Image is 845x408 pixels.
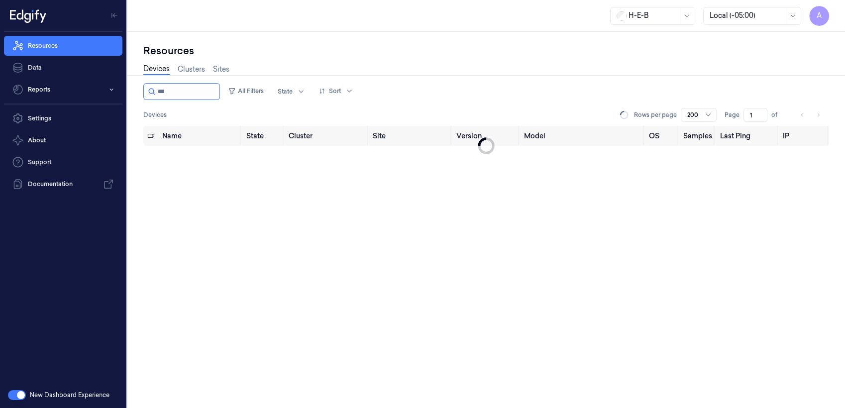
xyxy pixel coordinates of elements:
button: All Filters [224,83,268,99]
a: Documentation [4,174,122,194]
a: Devices [143,64,170,75]
span: Page [725,110,739,119]
th: Cluster [285,126,369,146]
p: Rows per page [634,110,677,119]
th: Last Ping [716,126,779,146]
a: Clusters [178,64,205,75]
th: IP [779,126,829,146]
button: Toggle Navigation [106,7,122,23]
th: Name [158,126,242,146]
a: Support [4,152,122,172]
a: Resources [4,36,122,56]
span: Devices [143,110,167,119]
th: OS [645,126,679,146]
a: Sites [213,64,229,75]
nav: pagination [795,108,825,122]
button: About [4,130,122,150]
button: A [809,6,829,26]
th: State [242,126,285,146]
a: Data [4,58,122,78]
div: Resources [143,44,829,58]
th: Samples [679,126,716,146]
th: Version [452,126,520,146]
th: Site [369,126,452,146]
a: Settings [4,108,122,128]
th: Model [520,126,645,146]
button: Reports [4,80,122,100]
span: of [771,110,787,119]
